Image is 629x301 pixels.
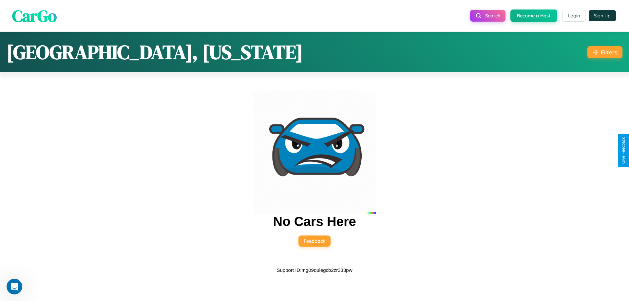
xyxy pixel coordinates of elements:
iframe: Intercom live chat [7,279,22,294]
p: Support ID: mg09qulegcb2zr333pw [277,266,353,274]
button: Become a Host [510,9,557,22]
h1: [GEOGRAPHIC_DATA], [US_STATE] [7,39,303,66]
button: Login [562,10,585,22]
button: Filters [587,46,622,58]
button: Sign Up [589,10,616,21]
div: Give Feedback [621,137,626,164]
span: Search [485,13,500,19]
span: CarGo [12,4,57,27]
div: Filters [601,49,617,56]
img: car [253,91,376,214]
button: Feedback [298,235,331,247]
button: Search [470,10,505,22]
h2: No Cars Here [273,214,356,229]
